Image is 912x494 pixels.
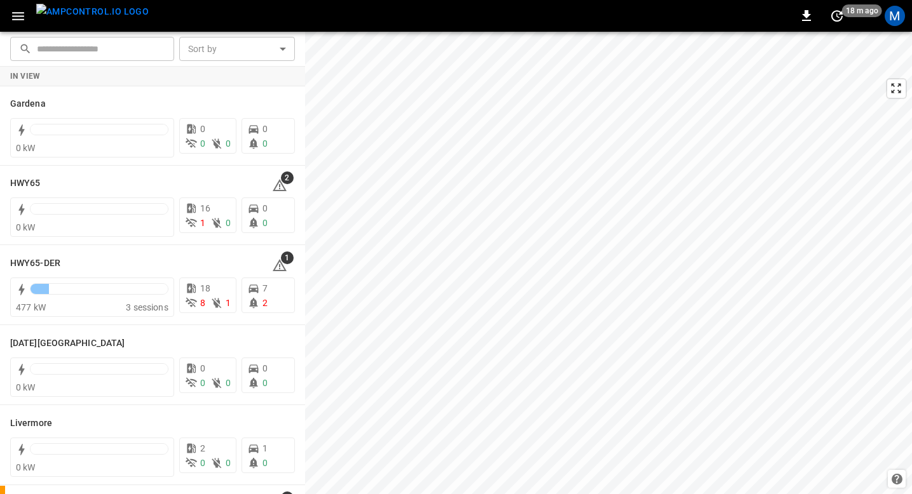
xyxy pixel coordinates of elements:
span: 0 kW [16,382,36,392]
span: 1 [262,443,268,453]
span: 7 [262,283,268,293]
span: 2 [200,443,205,453]
span: 0 [226,378,231,388]
span: 0 kW [16,462,36,472]
span: 0 [262,218,268,228]
span: 1 [281,251,294,264]
span: 477 kW [16,302,46,312]
span: 0 kW [16,143,36,153]
strong: In View [10,72,41,81]
span: 2 [262,298,268,308]
span: 0 [226,138,231,149]
span: 0 [200,124,205,134]
span: 0 [200,378,205,388]
button: set refresh interval [827,6,847,26]
span: 0 [200,363,205,373]
h6: Karma Center [10,337,125,350]
span: 0 [262,458,268,468]
span: 3 sessions [126,302,168,312]
span: 0 [262,378,268,388]
h6: HWY65-DER [10,257,60,270]
img: ampcontrol.io logo [36,4,149,20]
span: 0 [200,458,205,468]
span: 18 [200,283,210,293]
span: 0 [262,363,268,373]
h6: Livermore [10,417,52,431]
span: 1 [226,298,231,308]
h6: Gardena [10,97,46,111]
span: 0 [200,138,205,149]
span: 0 [226,458,231,468]
span: 16 [200,203,210,213]
span: 0 kW [16,222,36,232]
span: 0 [226,218,231,228]
span: 0 [262,124,268,134]
span: 2 [281,171,294,184]
span: 18 m ago [842,4,882,17]
h6: HWY65 [10,177,41,190]
div: profile-icon [885,6,905,26]
canvas: Map [305,32,912,494]
span: 1 [200,218,205,228]
span: 8 [200,298,205,308]
span: 0 [262,203,268,213]
span: 0 [262,138,268,149]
